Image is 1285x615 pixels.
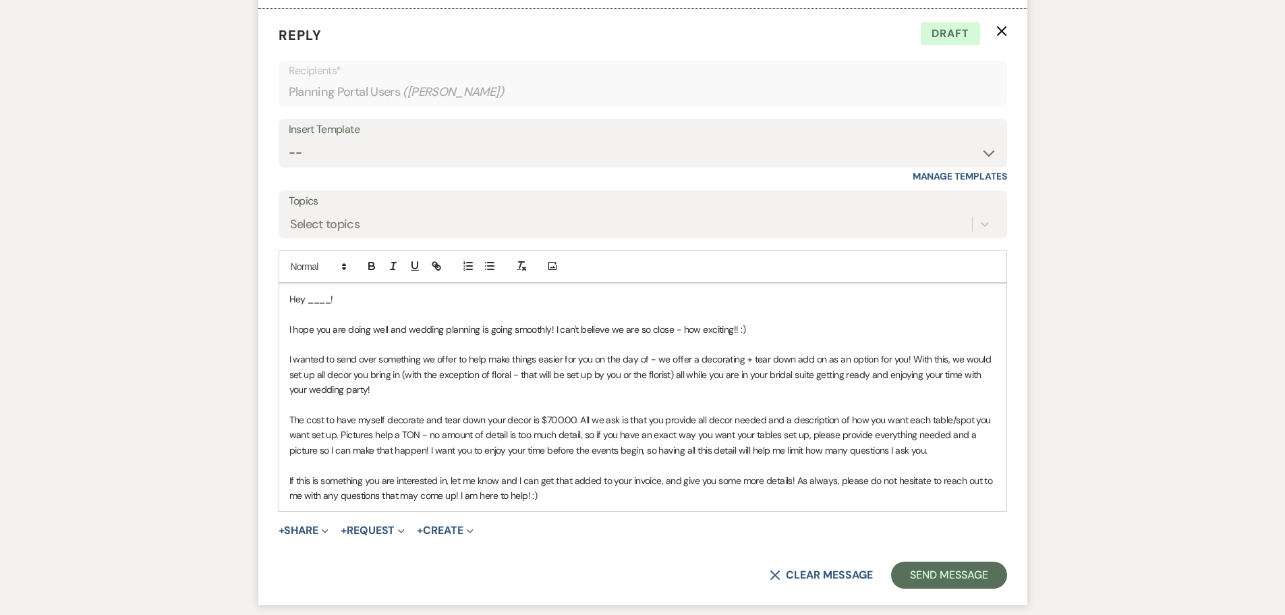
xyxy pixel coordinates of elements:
p: I hope you are doing well and wedding planning is going smoothly! I can't believe we are so close... [289,322,996,337]
p: If this is something you are interested in, let me know and I can get that added to your invoice,... [289,473,996,504]
button: Clear message [770,570,872,581]
div: Planning Portal Users [289,79,997,105]
button: Create [417,525,473,536]
span: + [417,525,423,536]
span: + [341,525,347,536]
span: ( [PERSON_NAME] ) [403,83,504,101]
p: I wanted to send over something we offer to help make things easier for you on the day of - we of... [289,352,996,397]
div: Select topics [290,215,360,233]
button: Request [341,525,405,536]
span: Draft [921,22,980,45]
a: Manage Templates [913,170,1007,182]
label: Topics [289,192,997,211]
p: Hey ____! [289,292,996,306]
p: Recipients* [289,62,997,80]
button: Share [279,525,329,536]
div: Insert Template [289,120,997,140]
span: + [279,525,285,536]
button: Send Message [891,562,1006,589]
span: Reply [279,26,322,44]
p: The cost to have myself decorate and tear down your decor is $700.00. All we ask is that you prov... [289,412,996,458]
